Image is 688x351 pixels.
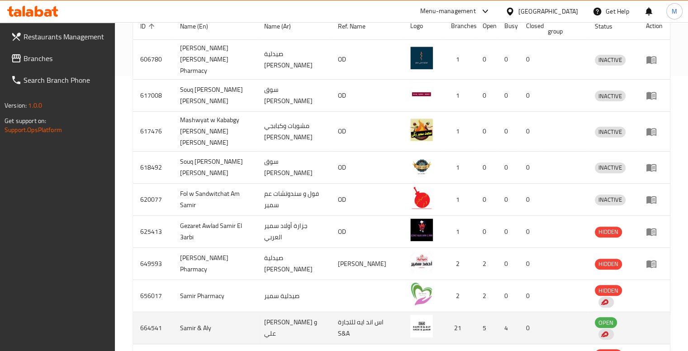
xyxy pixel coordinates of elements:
[410,82,433,105] img: Souq Ayman Samir
[257,80,331,112] td: سوق [PERSON_NAME]
[595,127,626,137] span: INACTIVE
[475,216,497,248] td: 0
[595,318,617,328] span: OPEN
[24,31,108,42] span: Restaurants Management
[595,285,622,296] span: HIDDEN
[24,53,108,64] span: Branches
[410,154,433,177] img: Souq Ayman Samir
[420,6,476,17] div: Menu-management
[173,216,257,248] td: Gezaret Awlad Samir El 3arbi
[410,218,433,241] img: Gezaret Awlad Samir El 3arbi
[519,248,541,280] td: 0
[646,226,663,237] div: Menu
[444,248,475,280] td: 2
[180,21,220,32] span: Name (En)
[173,248,257,280] td: [PERSON_NAME] Pharmacy
[475,40,497,80] td: 0
[257,248,331,280] td: صيدلية [PERSON_NAME]
[257,216,331,248] td: جزارة أولاد سمير العربي
[410,186,433,209] img: Fol w Sandwitchat Am Samir
[497,112,519,152] td: 0
[444,216,475,248] td: 1
[444,80,475,112] td: 1
[497,12,519,40] th: Busy
[133,40,173,80] td: 606780
[133,152,173,184] td: 618492
[519,12,541,40] th: Closed
[519,312,541,344] td: 0
[518,6,578,16] div: [GEOGRAPHIC_DATA]
[410,283,433,305] img: Samir Pharmacy
[646,54,663,65] div: Menu
[133,184,173,216] td: 620077
[5,100,27,111] span: Version:
[672,6,677,16] span: M
[133,280,173,312] td: 656017
[519,280,541,312] td: 0
[519,184,541,216] td: 0
[497,248,519,280] td: 0
[173,40,257,80] td: [PERSON_NAME] [PERSON_NAME] Pharmacy
[595,21,624,32] span: Status
[257,112,331,152] td: مشويات وكبابجي [PERSON_NAME]
[497,280,519,312] td: 0
[595,55,626,65] span: INACTIVE
[519,40,541,80] td: 0
[598,329,614,340] div: Indicates that the vendor menu management has been moved to DH Catalog service
[410,47,433,69] img: Sally Samir Pharmacy
[133,216,173,248] td: 625413
[497,152,519,184] td: 0
[639,12,670,40] th: Action
[598,297,614,308] div: Indicates that the vendor menu management has been moved to DH Catalog service
[497,184,519,216] td: 0
[133,248,173,280] td: 649593
[646,194,663,205] div: Menu
[257,280,331,312] td: صيدلية سمير
[5,115,46,127] span: Get support on:
[28,100,42,111] span: 1.0.0
[257,312,331,344] td: [PERSON_NAME] و علي
[595,90,626,101] div: INACTIVE
[338,21,377,32] span: Ref. Name
[264,21,303,32] span: Name (Ar)
[475,248,497,280] td: 2
[140,21,157,32] span: ID
[595,194,626,205] span: INACTIVE
[173,312,257,344] td: Samir & Aly
[444,152,475,184] td: 1
[497,312,519,344] td: 4
[173,80,257,112] td: Souq [PERSON_NAME] [PERSON_NAME]
[444,12,475,40] th: Branches
[410,119,433,141] img: Mashwyat w Kababgy Mohamed Samir Zaki
[257,184,331,216] td: فول و سندوتشات عم سمير
[475,112,497,152] td: 0
[331,248,403,280] td: [PERSON_NAME]
[519,80,541,112] td: 0
[4,47,115,69] a: Branches
[331,184,403,216] td: OD
[475,312,497,344] td: 5
[595,259,622,269] span: HIDDEN
[410,251,433,273] img: Ahmed Samir Pharmacy
[595,227,622,237] span: HIDDEN
[331,216,403,248] td: OD
[548,15,576,37] span: POS group
[331,312,403,344] td: اس اند ايه للتجارة S&A
[133,312,173,344] td: 664541
[475,12,497,40] th: Open
[475,80,497,112] td: 0
[497,40,519,80] td: 0
[519,216,541,248] td: 0
[444,40,475,80] td: 1
[600,330,608,338] img: delivery hero logo
[497,80,519,112] td: 0
[595,55,626,66] div: INACTIVE
[173,152,257,184] td: Souq [PERSON_NAME] [PERSON_NAME]
[475,280,497,312] td: 2
[646,126,663,137] div: Menu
